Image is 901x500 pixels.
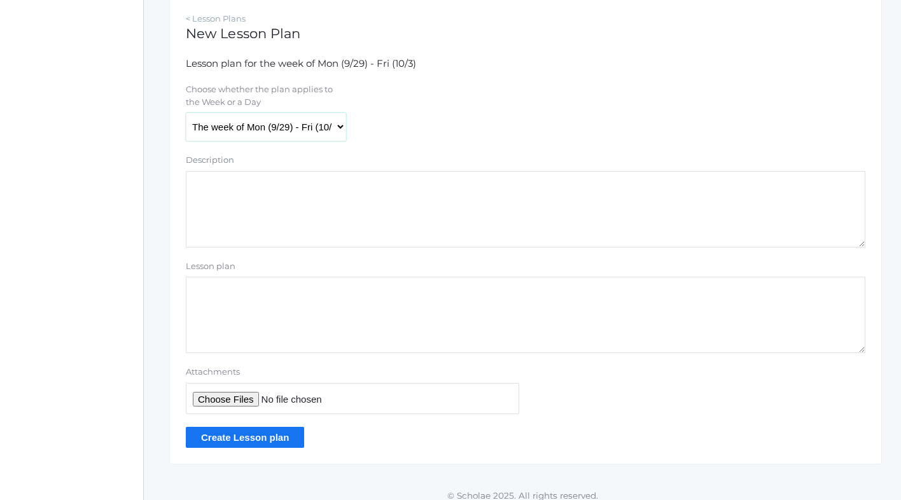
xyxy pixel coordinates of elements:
label: Choose whether the plan applies to the Week or a Day [186,83,345,108]
a: < Lesson Plans [186,13,246,24]
label: Lesson plan [186,260,235,273]
h1: New Lesson Plan [186,26,865,41]
span: Lesson plan for the week of Mon (9/29) - Fri (10/3) [186,57,416,69]
label: Attachments [186,366,519,378]
label: Description [186,154,234,167]
input: Create Lesson plan [186,427,304,448]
